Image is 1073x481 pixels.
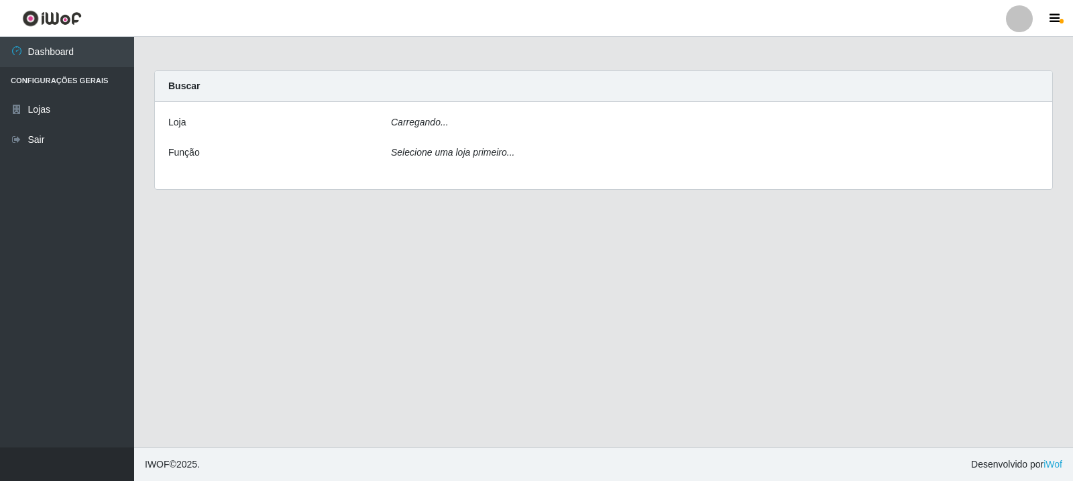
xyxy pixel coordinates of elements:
[168,81,200,91] strong: Buscar
[391,117,449,127] i: Carregando...
[168,146,200,160] label: Função
[145,458,200,472] span: © 2025 .
[168,115,186,129] label: Loja
[22,10,82,27] img: CoreUI Logo
[391,147,514,158] i: Selecione uma loja primeiro...
[971,458,1062,472] span: Desenvolvido por
[1043,459,1062,470] a: iWof
[145,459,170,470] span: IWOF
